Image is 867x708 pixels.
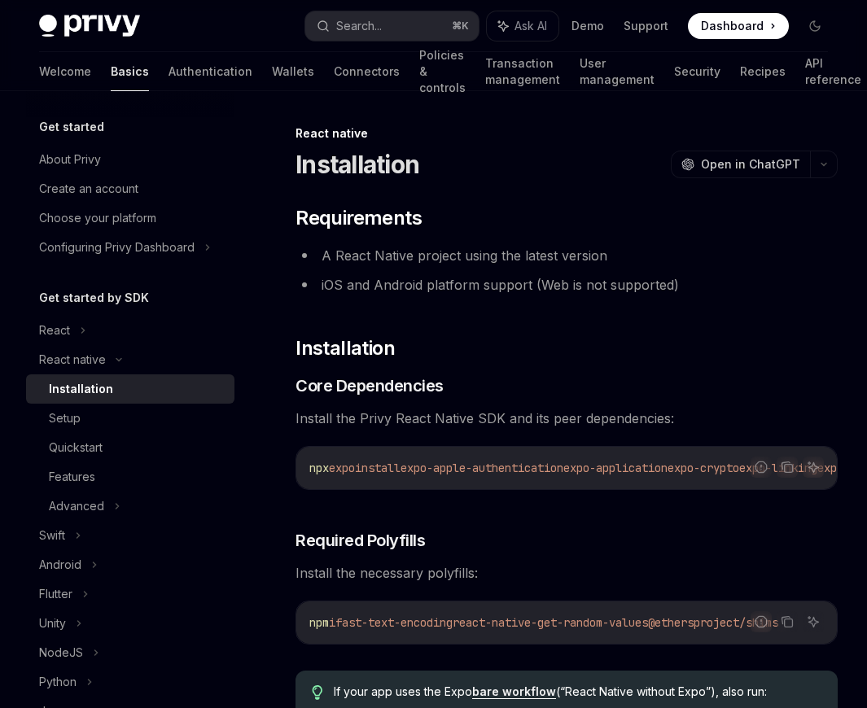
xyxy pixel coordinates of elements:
div: Create an account [39,179,138,199]
a: Authentication [169,52,252,91]
div: Android [39,555,81,575]
span: expo-linking [739,461,817,475]
div: Unity [39,614,66,633]
span: expo [329,461,355,475]
div: NodeJS [39,643,83,662]
a: Installation [26,374,234,404]
span: fast-text-encoding [335,615,453,630]
button: Open in ChatGPT [671,151,810,178]
span: If your app uses the Expo (“React Native without Expo”), also run: [334,684,821,700]
a: Features [26,462,234,492]
div: Setup [49,409,81,428]
h1: Installation [296,150,419,179]
div: Features [49,467,95,487]
span: expo-application [563,461,668,475]
div: React [39,321,70,340]
a: Transaction management [485,52,560,91]
span: Open in ChatGPT [701,156,800,173]
a: Welcome [39,52,91,91]
a: Recipes [740,52,786,91]
a: Create an account [26,174,234,203]
span: Install the Privy React Native SDK and its peer dependencies: [296,407,838,430]
span: Installation [296,335,395,361]
button: Copy the contents from the code block [777,611,798,632]
button: Report incorrect code [751,457,772,478]
a: Support [624,18,668,34]
span: ⌘ K [452,20,469,33]
span: Core Dependencies [296,374,444,397]
span: Requirements [296,205,422,231]
div: Search... [336,16,382,36]
button: Ask AI [487,11,558,41]
span: Dashboard [701,18,764,34]
span: i [329,615,335,630]
button: Ask AI [803,611,824,632]
img: dark logo [39,15,140,37]
span: npm [309,615,329,630]
div: About Privy [39,150,101,169]
button: Report incorrect code [751,611,772,632]
h5: Get started by SDK [39,288,149,308]
div: Swift [39,526,65,545]
span: install [355,461,401,475]
div: React native [296,125,838,142]
span: Required Polyfills [296,529,425,552]
div: Python [39,672,77,692]
button: Toggle dark mode [802,13,828,39]
h5: Get started [39,117,104,137]
button: Ask AI [803,457,824,478]
a: Dashboard [688,13,789,39]
a: Choose your platform [26,203,234,233]
div: Choose your platform [39,208,156,228]
button: Copy the contents from the code block [777,457,798,478]
div: Advanced [49,496,104,516]
button: Search...⌘K [305,11,479,41]
span: expo-apple-authentication [401,461,563,475]
a: Setup [26,404,234,433]
span: expo-crypto [668,461,739,475]
a: About Privy [26,145,234,174]
a: User management [580,52,655,91]
li: A React Native project using the latest version [296,244,838,267]
div: React native [39,350,106,369]
a: bare workflow [472,684,556,699]
span: Ask AI [515,18,547,34]
div: Installation [49,379,113,399]
span: @ethersproject/shims [648,615,778,630]
a: API reference [805,52,861,91]
span: react-native-get-random-values [453,615,648,630]
a: Quickstart [26,433,234,462]
div: Flutter [39,584,72,604]
a: Basics [111,52,149,91]
a: Wallets [272,52,314,91]
div: Quickstart [49,438,103,457]
a: Demo [571,18,604,34]
a: Security [674,52,720,91]
li: iOS and Android platform support (Web is not supported) [296,273,838,296]
a: Connectors [334,52,400,91]
span: Install the necessary polyfills: [296,562,838,584]
span: npx [309,461,329,475]
a: Policies & controls [419,52,466,91]
svg: Tip [312,685,323,700]
div: Configuring Privy Dashboard [39,238,195,257]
